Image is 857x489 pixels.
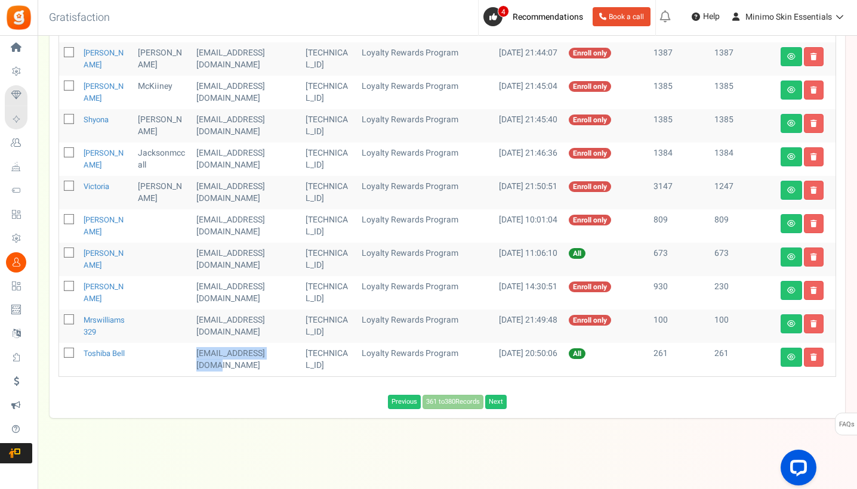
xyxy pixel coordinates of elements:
[498,5,509,17] span: 4
[513,11,583,23] span: Recommendations
[494,42,564,76] td: [DATE] 21:44:07
[84,47,124,70] a: [PERSON_NAME]
[687,7,725,26] a: Help
[569,148,611,159] span: Enroll only
[649,143,709,176] td: 1384
[192,343,301,376] td: [EMAIL_ADDRESS][DOMAIN_NAME]
[5,4,32,31] img: Gratisfaction
[357,76,494,109] td: Loyalty Rewards Program
[569,315,611,326] span: Enroll only
[357,276,494,310] td: Loyalty Rewards Program
[192,276,301,310] td: [EMAIL_ADDRESS][DOMAIN_NAME]
[710,76,776,109] td: 1385
[84,214,124,237] a: [PERSON_NAME]
[192,42,301,76] td: [EMAIL_ADDRESS][DOMAIN_NAME]
[710,310,776,343] td: 100
[810,253,817,261] i: Delete user
[301,143,357,176] td: [TECHNICAL_ID]
[357,42,494,76] td: Loyalty Rewards Program
[569,281,611,292] span: Enroll only
[569,48,611,58] span: Enroll only
[494,276,564,310] td: [DATE] 14:30:51
[710,42,776,76] td: 1387
[649,343,709,376] td: 261
[301,42,357,76] td: [TECHNICAL_ID]
[810,86,817,94] i: Delete user
[192,109,301,143] td: [EMAIL_ADDRESS][DOMAIN_NAME]
[301,176,357,209] td: [TECHNICAL_ID]
[84,147,124,171] a: [PERSON_NAME]
[494,143,564,176] td: [DATE] 21:46:36
[745,11,832,23] span: Minimo Skin Essentials
[301,76,357,109] td: [TECHNICAL_ID]
[710,243,776,276] td: 673
[133,76,192,109] td: McKiiney
[569,81,611,92] span: Enroll only
[569,348,585,359] span: All
[301,276,357,310] td: [TECHNICAL_ID]
[84,247,124,271] a: [PERSON_NAME]
[810,354,817,361] i: Delete user
[483,7,588,26] a: 4 Recommendations
[710,109,776,143] td: 1385
[301,109,357,143] td: [TECHNICAL_ID]
[133,109,192,143] td: [PERSON_NAME]
[133,176,192,209] td: [PERSON_NAME]
[192,143,301,176] td: [EMAIL_ADDRESS][DOMAIN_NAME]
[301,343,357,376] td: [TECHNICAL_ID]
[84,114,109,125] a: Shyona
[485,395,507,409] a: Next
[710,276,776,310] td: 230
[36,6,123,30] h3: Gratisfaction
[192,176,301,209] td: [EMAIL_ADDRESS][DOMAIN_NAME]
[787,253,796,261] i: View details
[810,320,817,327] i: Delete user
[649,76,709,109] td: 1385
[301,310,357,343] td: [TECHNICAL_ID]
[569,248,585,259] span: All
[569,181,611,192] span: Enroll only
[649,243,709,276] td: 673
[192,243,301,276] td: [EMAIL_ADDRESS][DOMAIN_NAME]
[649,176,709,209] td: 3147
[192,209,301,243] td: [EMAIL_ADDRESS][DOMAIN_NAME]
[388,395,421,409] a: Previous
[593,7,651,26] a: Book a call
[810,53,817,60] i: Delete user
[810,120,817,127] i: Delete user
[133,42,192,76] td: [PERSON_NAME]
[569,114,611,125] span: Enroll only
[649,109,709,143] td: 1385
[710,209,776,243] td: 809
[494,76,564,109] td: [DATE] 21:45:04
[84,314,125,338] a: mrswilliams329
[494,343,564,376] td: [DATE] 20:50:06
[810,187,817,194] i: Delete user
[357,143,494,176] td: Loyalty Rewards Program
[84,348,125,359] a: Toshiba Bell
[494,209,564,243] td: [DATE] 10:01:04
[710,143,776,176] td: 1384
[569,215,611,225] span: Enroll only
[357,310,494,343] td: Loyalty Rewards Program
[494,176,564,209] td: [DATE] 21:50:51
[787,220,796,227] i: View details
[357,209,494,243] td: Loyalty Rewards Program
[787,320,796,327] i: View details
[838,413,855,436] span: FAQs
[133,143,192,176] td: Jacksonmccall
[787,86,796,94] i: View details
[357,109,494,143] td: Loyalty Rewards Program
[810,153,817,160] i: Delete user
[357,176,494,209] td: Loyalty Rewards Program
[700,11,720,23] span: Help
[84,281,124,304] a: [PERSON_NAME]
[810,220,817,227] i: Delete user
[301,243,357,276] td: [TECHNICAL_ID]
[649,209,709,243] td: 809
[494,243,564,276] td: [DATE] 11:06:10
[787,354,796,361] i: View details
[649,42,709,76] td: 1387
[494,310,564,343] td: [DATE] 21:49:48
